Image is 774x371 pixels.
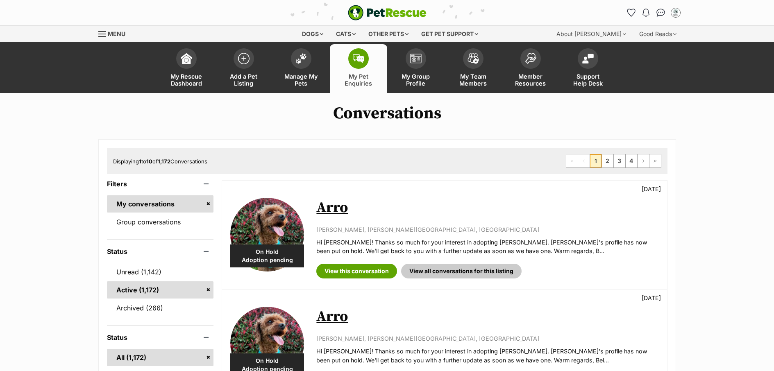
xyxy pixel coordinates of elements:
[387,44,445,93] a: My Group Profile
[445,44,502,93] a: My Team Members
[397,73,434,87] span: My Group Profile
[168,73,205,87] span: My Rescue Dashboard
[158,44,215,93] a: My Rescue Dashboard
[672,9,680,17] img: Belle Vie Animal Rescue profile pic
[642,9,649,17] img: notifications-46538b983faf8c2785f20acdc204bb7945ddae34d4c08c2a6579f10ce5e182be.svg
[107,213,214,231] a: Group conversations
[625,6,638,19] a: Favourites
[649,154,661,167] a: Last page
[642,294,661,302] p: [DATE]
[669,6,682,19] button: My account
[578,154,590,167] span: Previous page
[401,264,522,278] a: View all conversations for this listing
[566,154,578,167] span: First page
[316,334,658,343] p: [PERSON_NAME], [PERSON_NAME][GEOGRAPHIC_DATA], [GEOGRAPHIC_DATA]
[512,73,549,87] span: Member Resources
[181,53,192,64] img: dashboard-icon-eb2f2d2d3e046f16d808141f083e7271f6b2e854fb5c12c21221c1fb7104beca.svg
[272,44,330,93] a: Manage My Pets
[566,154,661,168] nav: Pagination
[614,154,625,167] a: Page 3
[107,299,214,317] a: Archived (266)
[295,53,307,64] img: manage-my-pets-icon-02211641906a0b7f246fdf0571729dbe1e7629f14944591b6c1af311fb30b64b.svg
[640,6,653,19] button: Notifications
[633,26,682,42] div: Good Reads
[330,44,387,93] a: My Pet Enquiries
[215,44,272,93] a: Add a Pet Listing
[296,26,329,42] div: Dogs
[107,281,214,299] a: Active (1,172)
[582,54,594,63] img: help-desk-icon-fdf02630f3aa405de69fd3d07c3f3aa587a6932b1a1747fa1d2bba05be0121f9.svg
[316,347,658,364] p: Hi [PERSON_NAME]! Thanks so much for your interest in adopting [PERSON_NAME]. [PERSON_NAME]'s pro...
[626,154,637,167] a: Page 4
[654,6,667,19] a: Conversations
[107,248,214,255] header: Status
[625,6,682,19] ul: Account quick links
[656,9,665,17] img: chat-41dd97257d64d25036548639549fe6c8038ab92f7586957e7f3b1b290dea8141.svg
[316,199,348,217] a: Arro
[525,53,536,64] img: member-resources-icon-8e73f808a243e03378d46382f2149f9095a855e16c252ad45f914b54edf8863c.svg
[316,225,658,234] p: [PERSON_NAME], [PERSON_NAME][GEOGRAPHIC_DATA], [GEOGRAPHIC_DATA]
[108,30,125,37] span: Menu
[340,73,377,87] span: My Pet Enquiries
[225,73,262,87] span: Add a Pet Listing
[107,195,214,213] a: My conversations
[363,26,414,42] div: Other pets
[570,73,606,87] span: Support Help Desk
[410,54,422,63] img: group-profile-icon-3fa3cf56718a62981997c0bc7e787c4b2cf8bcc04b72c1350f741eb67cf2f40e.svg
[502,44,559,93] a: Member Resources
[551,26,632,42] div: About [PERSON_NAME]
[353,54,364,63] img: pet-enquiries-icon-7e3ad2cf08bfb03b45e93fb7055b45f3efa6380592205ae92323e6603595dc1f.svg
[107,349,214,366] a: All (1,172)
[316,264,397,278] a: View this conversation
[230,198,304,271] img: Arro
[642,185,661,193] p: [DATE]
[590,154,601,167] span: Page 1
[158,158,170,165] strong: 1,172
[348,5,427,20] a: PetRescue
[330,26,361,42] div: Cats
[230,244,304,267] div: On Hold
[415,26,484,42] div: Get pet support
[559,44,617,93] a: Support Help Desk
[468,53,479,64] img: team-members-icon-5396bd8760b3fe7c0b43da4ab00e1e3bb1a5d9ba89233759b79545d2d3fc5d0d.svg
[638,154,649,167] a: Next page
[238,53,250,64] img: add-pet-listing-icon-0afa8454b4691262ce3f59096e99ab1cd57d4a30225e0717b998d2c9b9846f56.svg
[98,26,131,41] a: Menu
[107,334,214,341] header: Status
[107,180,214,188] header: Filters
[316,308,348,326] a: Arro
[316,238,658,256] p: Hi [PERSON_NAME]! Thanks so much for your interest in adopting [PERSON_NAME]. [PERSON_NAME]'s pro...
[107,263,214,281] a: Unread (1,142)
[348,5,427,20] img: logo-e224e6f780fb5917bec1dbf3a21bbac754714ae5b6737aabdf751b685950b380.svg
[146,158,152,165] strong: 10
[139,158,141,165] strong: 1
[230,256,304,264] span: Adoption pending
[283,73,320,87] span: Manage My Pets
[113,158,207,165] span: Displaying to of Conversations
[602,154,613,167] a: Page 2
[455,73,492,87] span: My Team Members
